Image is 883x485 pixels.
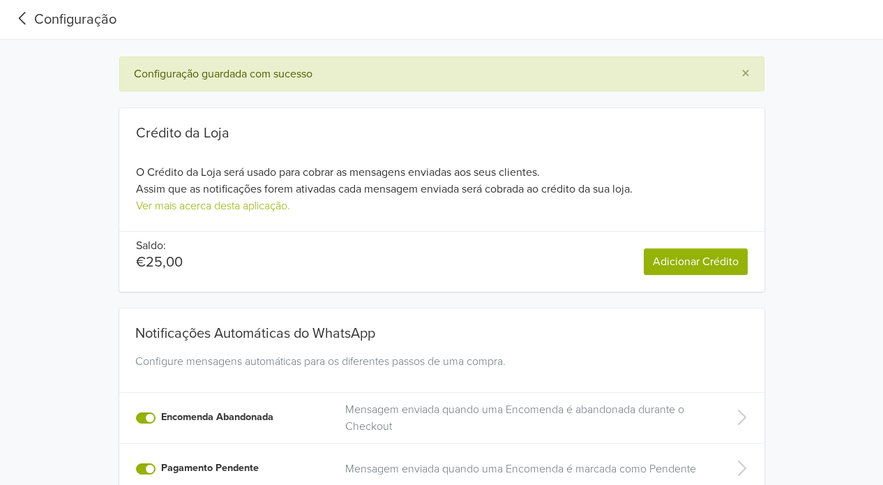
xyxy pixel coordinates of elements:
div: O Crédito da Loja será usado para cobrar as mensagens enviadas aos seus clientes. Assim que as no... [119,125,764,214]
div: Configuração guardada com sucesso [134,66,719,82]
span: × [741,64,750,84]
a: Mensagem enviada quando uma Encomenda é abandonada durante o Checkout [345,401,711,435]
label: Encomenda Abandonada [161,410,273,425]
label: Pagamento Pendente [161,461,259,476]
div: Notificações Automáticas do WhatsApp [130,308,754,348]
a: Ver mais acerca desta aplicação. [136,199,290,213]
div: Crédito da Loja [136,125,748,142]
a: Mensagem enviada quando uma Encomenda é marcada como Pendente [345,461,711,477]
div: Configure mensagens automáticas para os diferentes passos de uma compra. [130,353,754,387]
p: €25,00 [136,254,183,271]
a: Configuração [11,9,116,30]
p: Saldo: [136,237,183,254]
a: Adicionar Crédito [644,248,748,275]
